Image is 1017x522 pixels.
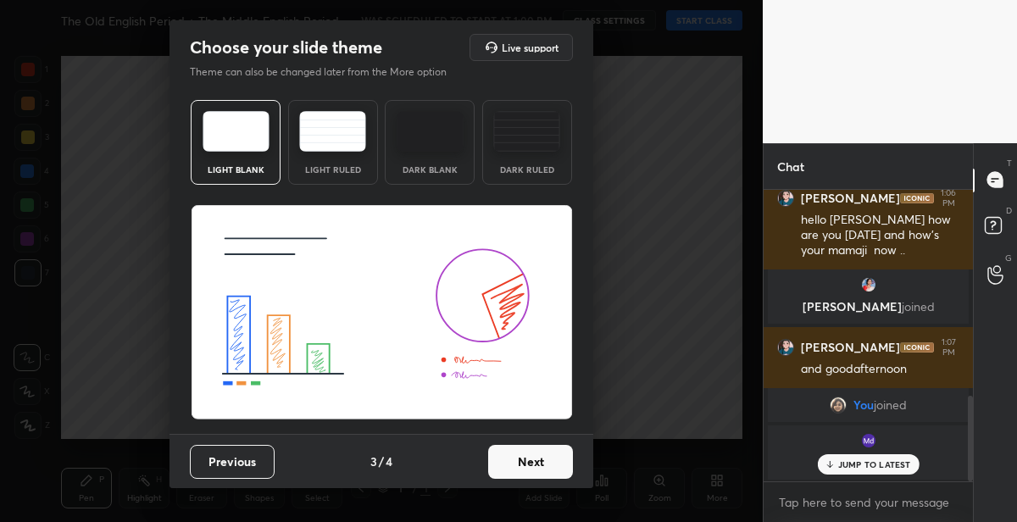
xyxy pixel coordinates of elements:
div: 1:06 PM [937,188,959,208]
h4: / [379,453,384,470]
p: Chat [764,144,818,189]
p: T [1007,157,1012,169]
img: darkRuledTheme.de295e13.svg [493,111,560,152]
h4: 4 [386,453,392,470]
button: Next [488,445,573,479]
p: Theme can also be changed later from the More option [190,64,464,80]
p: Maryam [778,456,959,469]
img: a7ac6fe6eda44e07ab3709a94de7a6bd.jpg [830,397,847,414]
h4: 3 [370,453,377,470]
img: 06085da2fe84441da7feb45b878da3fc.73803684_3 [860,432,877,449]
span: joined [902,298,935,314]
p: D [1006,204,1012,217]
button: Previous [190,445,275,479]
h6: [PERSON_NAME] [801,340,900,355]
div: grid [764,190,973,482]
h6: [PERSON_NAME] [801,191,900,206]
div: hello [PERSON_NAME] how are you [DATE] and how's your mamaji now .. [801,212,959,259]
img: iconic-dark.1390631f.png [900,193,934,203]
img: 70fffcb3baed41bf9db93d5ec2ebc79e.jpg [777,339,794,356]
img: lightTheme.e5ed3b09.svg [203,111,270,152]
h2: Choose your slide theme [190,36,382,58]
div: Light Ruled [299,165,367,174]
span: You [853,398,874,412]
div: 1:07 PM [937,337,959,358]
p: [PERSON_NAME] [778,300,959,314]
p: JUMP TO LATEST [838,459,911,469]
img: a0ca88ec2068404b95467730ffbc029c.jpg [860,276,877,293]
img: 70fffcb3baed41bf9db93d5ec2ebc79e.jpg [777,190,794,207]
img: darkTheme.f0cc69e5.svg [397,111,464,152]
p: G [1005,252,1012,264]
img: lightThemeBanner.fbc32fad.svg [191,205,573,420]
h5: Live support [502,42,559,53]
span: joined [874,398,907,412]
img: iconic-dark.1390631f.png [900,342,934,353]
div: Dark Blank [396,165,464,174]
div: and goodafternoon [801,361,959,378]
div: Light Blank [202,165,270,174]
div: Dark Ruled [493,165,561,174]
img: lightRuledTheme.5fabf969.svg [299,111,366,152]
